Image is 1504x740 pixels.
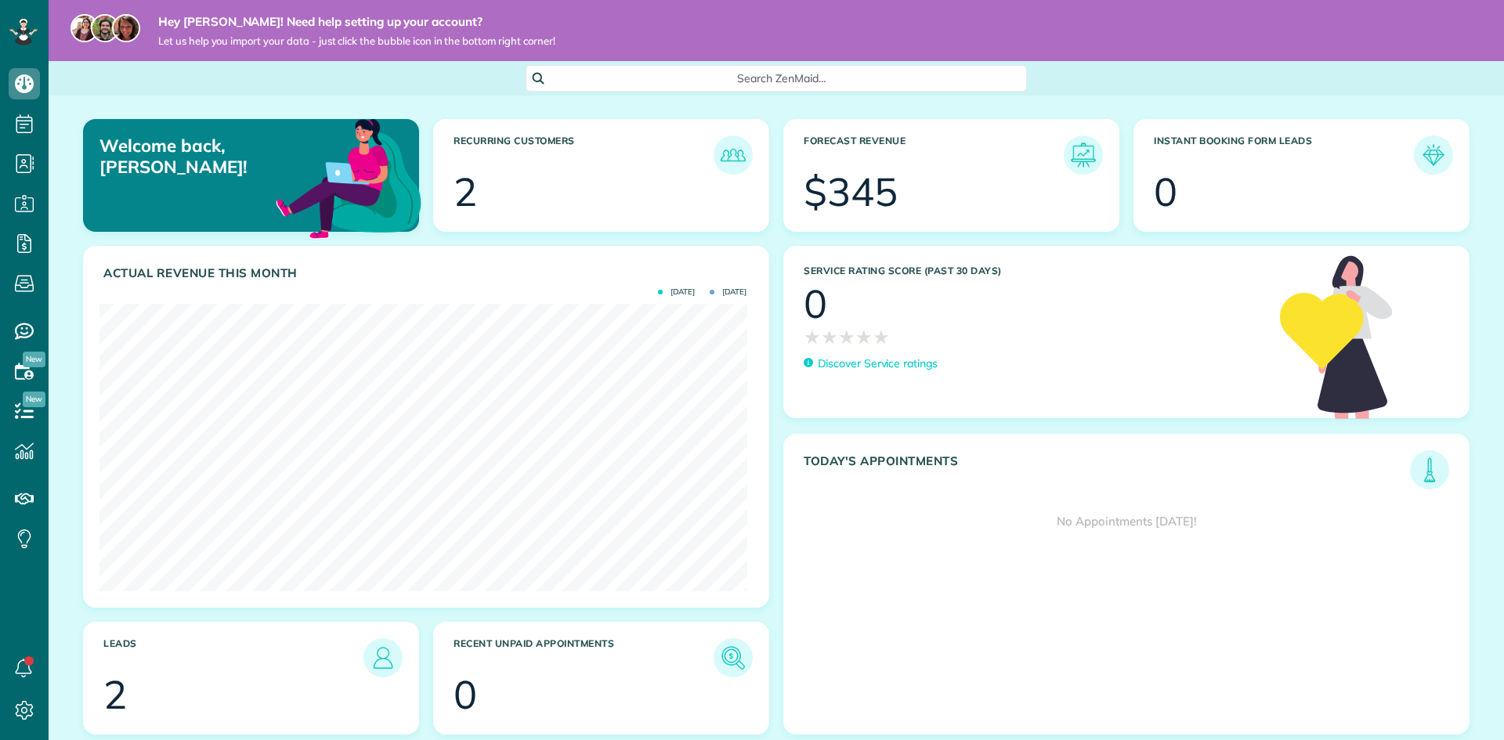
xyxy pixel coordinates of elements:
h3: Service Rating score (past 30 days) [804,265,1264,276]
img: maria-72a9807cf96188c08ef61303f053569d2e2a8a1cde33d635c8a3ac13582a053d.jpg [70,14,99,42]
span: New [23,352,45,367]
h3: Actual Revenue this month [103,266,753,280]
span: ★ [855,323,873,351]
span: ★ [838,323,855,351]
div: No Appointments [DATE]! [784,489,1469,554]
span: ★ [821,323,838,351]
h3: Today's Appointments [804,454,1410,489]
span: New [23,392,45,407]
img: jorge-587dff0eeaa6aab1f244e6dc62b8924c3b6ad411094392a53c71c6c4a576187d.jpg [91,14,119,42]
p: Welcome back, [PERSON_NAME]! [99,135,312,177]
div: 2 [103,675,127,714]
img: dashboard_welcome-42a62b7d889689a78055ac9021e634bf52bae3f8056760290aed330b23ab8690.png [273,101,425,253]
img: icon_form_leads-04211a6a04a5b2264e4ee56bc0799ec3eb69b7e499cbb523a139df1d13a81ae0.png [1418,139,1449,171]
img: icon_todays_appointments-901f7ab196bb0bea1936b74009e4eb5ffbc2d2711fa7634e0d609ed5ef32b18b.png [1414,454,1445,486]
span: ★ [804,323,821,351]
img: icon_leads-1bed01f49abd5b7fead27621c3d59655bb73ed531f8eeb49469d10e621d6b896.png [367,642,399,673]
span: [DATE] [710,288,747,296]
div: $345 [804,172,898,211]
p: Discover Service ratings [818,356,938,372]
strong: Hey [PERSON_NAME]! Need help setting up your account? [158,14,555,30]
h3: Recurring Customers [454,135,714,175]
div: 0 [1154,172,1177,211]
img: icon_forecast_revenue-8c13a41c7ed35a8dcfafea3cbb826a0462acb37728057bba2d056411b612bbbe.png [1068,139,1099,171]
h3: Instant Booking Form Leads [1154,135,1414,175]
h3: Leads [103,638,363,677]
img: icon_recurring_customers-cf858462ba22bcd05b5a5880d41d6543d210077de5bb9ebc9590e49fd87d84ed.png [718,139,749,171]
div: 2 [454,172,477,211]
h3: Forecast Revenue [804,135,1064,175]
img: icon_unpaid_appointments-47b8ce3997adf2238b356f14209ab4cced10bd1f174958f3ca8f1d0dd7fffeee.png [718,642,749,673]
span: [DATE] [658,288,695,296]
div: 0 [804,284,827,323]
span: ★ [873,323,890,351]
a: Discover Service ratings [804,356,938,372]
span: Let us help you import your data - just click the bubble icon in the bottom right corner! [158,34,555,48]
div: 0 [454,675,477,714]
h3: Recent unpaid appointments [454,638,714,677]
img: michelle-19f622bdf1676172e81f8f8fba1fb50e276960ebfe0243fe18214015130c80e4.jpg [112,14,140,42]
